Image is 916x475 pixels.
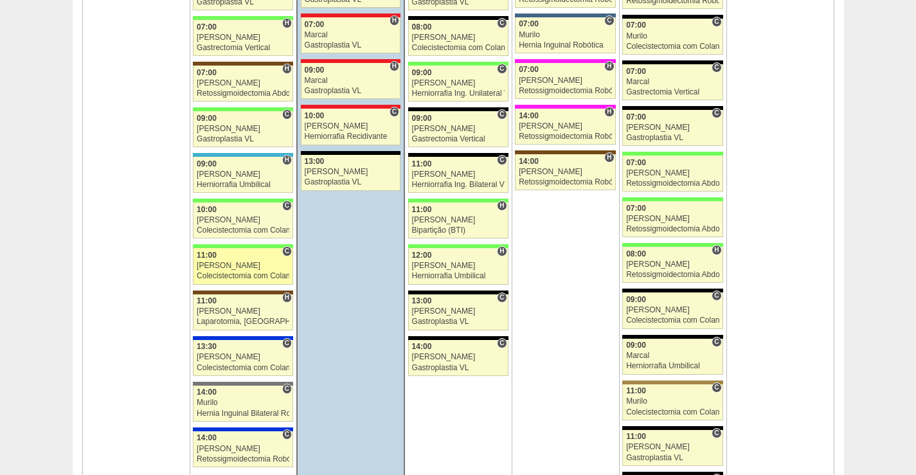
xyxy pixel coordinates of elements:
div: Key: São Luiz - Itaim [193,427,293,431]
a: H 14:00 [PERSON_NAME] Retossigmoidectomia Robótica [515,109,615,145]
div: Laparotomia, [GEOGRAPHIC_DATA], Drenagem, Bridas [197,318,289,326]
span: 14:00 [519,157,539,166]
div: Retossigmoidectomia Robótica [519,178,612,186]
span: Consultório [282,109,292,120]
span: Consultório [282,201,292,211]
a: H 11:00 [PERSON_NAME] Bipartição (BTI) [408,202,508,238]
div: Herniorrafia Ing. Unilateral VL [412,89,505,98]
div: Retossigmoidectomia Abdominal VL [626,271,719,279]
div: Gastroplastia VL [197,135,289,143]
span: Hospital [604,152,614,163]
span: Consultório [282,429,292,440]
div: Key: Assunção [301,13,400,17]
div: Hernia Inguinal Bilateral Robótica [197,409,289,418]
div: Herniorrafia Umbilical [412,272,505,280]
a: C 13:30 [PERSON_NAME] Colecistectomia com Colangiografia VL [193,340,293,376]
span: 07:00 [626,21,646,30]
span: 09:00 [412,68,432,77]
a: C 13:00 [PERSON_NAME] Gastroplastia VL [408,294,508,330]
a: C 07:00 Murilo Hernia Inguinal Robótica [515,17,615,53]
span: Hospital [604,107,614,117]
div: Gastroplastia VL [412,318,505,326]
a: C 09:00 Marcal Herniorrafia Umbilical [622,339,723,375]
span: Hospital [282,155,292,165]
div: Herniorrafia Ing. Bilateral VL [412,181,505,189]
span: Consultório [497,64,507,74]
a: C 11:00 [PERSON_NAME] Gastroplastia VL [622,430,723,466]
div: Murilo [626,32,719,40]
span: Hospital [282,292,292,303]
span: Consultório [712,382,721,393]
div: Key: Santa Joana [515,150,615,154]
span: 08:00 [626,249,646,258]
a: C 11:00 Murilo Colecistectomia com Colangiografia VL [622,384,723,420]
span: Hospital [390,61,399,71]
div: Key: Pro Matre [515,59,615,63]
span: 09:00 [626,341,646,350]
div: Herniorrafia Recidivante [305,132,397,141]
span: 11:00 [412,159,432,168]
div: Bipartição (BTI) [412,226,505,235]
span: Hospital [282,64,292,74]
div: Retossigmoidectomia Robótica [197,455,289,463]
div: Gastroplastia VL [305,178,397,186]
span: Consultório [282,338,292,348]
a: H 12:00 [PERSON_NAME] Herniorrafia Umbilical [408,248,508,284]
a: 13:00 [PERSON_NAME] Gastroplastia VL [301,155,400,191]
div: [PERSON_NAME] [626,169,719,177]
div: Hernia Inguinal Robótica [519,41,612,49]
span: 12:00 [412,251,432,260]
div: Murilo [626,397,719,406]
div: Key: Santa Joana [193,291,293,294]
span: 11:00 [626,432,646,441]
span: Consultório [497,18,507,28]
div: Gastroplastia VL [412,364,505,372]
a: C 09:00 [PERSON_NAME] Gastroplastia VL [193,111,293,147]
div: [PERSON_NAME] [519,122,612,130]
span: 09:00 [626,295,646,304]
span: Hospital [282,18,292,28]
div: [PERSON_NAME] [626,215,719,223]
div: Key: Assunção [301,59,400,63]
a: C 09:00 [PERSON_NAME] Gastrectomia Vertical [408,111,508,147]
div: Murilo [197,399,289,407]
a: C 07:00 Murilo Colecistectomia com Colangiografia VL [622,19,723,55]
a: C 07:00 [PERSON_NAME] Gastroplastia VL [622,110,723,146]
div: Colecistectomia com Colangiografia VL [197,226,289,235]
span: Consultório [497,292,507,303]
div: Colecistectomia com Colangiografia VL [197,272,289,280]
div: Gastrectomia Vertical [626,88,719,96]
div: Key: Blanc [408,153,508,157]
div: Key: Blanc [622,426,723,430]
span: 10:00 [305,111,325,120]
span: 09:00 [197,159,217,168]
div: Marcal [305,31,397,39]
a: C 11:00 [PERSON_NAME] Herniorrafia Ing. Bilateral VL [408,157,508,193]
span: Consultório [712,17,721,27]
span: 07:00 [197,22,217,31]
span: 11:00 [412,205,432,214]
div: [PERSON_NAME] [412,307,505,316]
div: Key: Blanc [301,151,400,155]
span: 13:00 [412,296,432,305]
div: Key: Blanc [622,15,723,19]
div: Gastrectomia Vertical [197,44,289,52]
div: Key: Blanc [622,60,723,64]
div: [PERSON_NAME] [197,170,289,179]
div: [PERSON_NAME] [519,168,612,176]
div: Key: Blanc [408,336,508,340]
span: Hospital [390,15,399,26]
div: Retossigmoidectomia Abdominal VL [197,89,289,98]
a: 07:00 [PERSON_NAME] Retossigmoidectomia Abdominal VL [622,201,723,237]
div: Key: Brasil [622,197,723,201]
div: Key: São Luiz - Jabaquara [515,13,615,17]
div: Key: Assunção [301,105,400,109]
div: Key: Santa Joana [193,62,293,66]
span: Consultório [712,108,721,118]
div: Key: São Luiz - Itaim [193,336,293,340]
a: H 07:00 [PERSON_NAME] Retossigmoidectomia Abdominal VL [193,66,293,102]
div: Retossigmoidectomia Robótica [519,132,612,141]
span: 07:00 [197,68,217,77]
div: Key: Blanc [408,107,508,111]
span: 08:00 [412,22,432,31]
